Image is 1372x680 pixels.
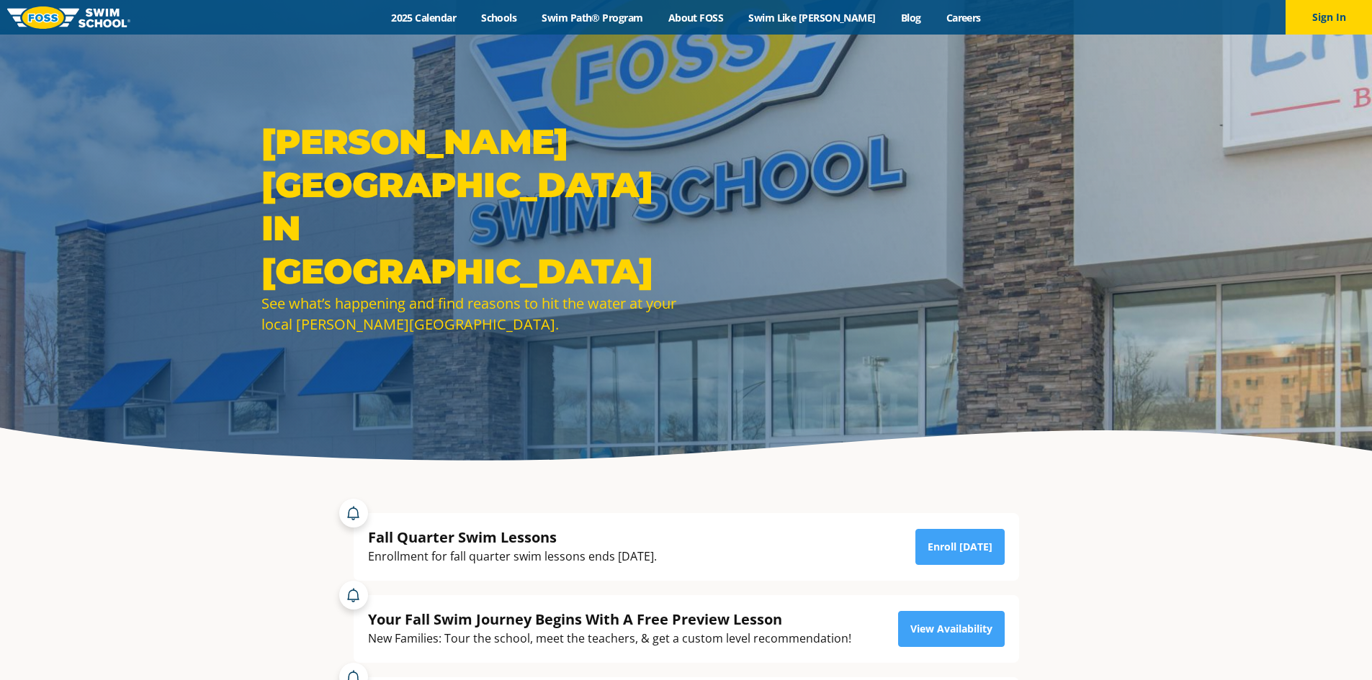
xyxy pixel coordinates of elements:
[915,529,1005,565] a: Enroll [DATE]
[898,611,1005,647] a: View Availability
[888,11,933,24] a: Blog
[368,527,657,547] div: Fall Quarter Swim Lessons
[261,120,679,293] h1: [PERSON_NAME][GEOGRAPHIC_DATA] in [GEOGRAPHIC_DATA]
[736,11,889,24] a: Swim Like [PERSON_NAME]
[368,629,851,648] div: New Families: Tour the school, meet the teachers, & get a custom level recommendation!
[655,11,736,24] a: About FOSS
[261,293,679,335] div: See what’s happening and find reasons to hit the water at your local [PERSON_NAME][GEOGRAPHIC_DATA].
[368,547,657,566] div: Enrollment for fall quarter swim lessons ends [DATE].
[529,11,655,24] a: Swim Path® Program
[933,11,993,24] a: Careers
[368,609,851,629] div: Your Fall Swim Journey Begins With A Free Preview Lesson
[469,11,529,24] a: Schools
[7,6,130,29] img: FOSS Swim School Logo
[379,11,469,24] a: 2025 Calendar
